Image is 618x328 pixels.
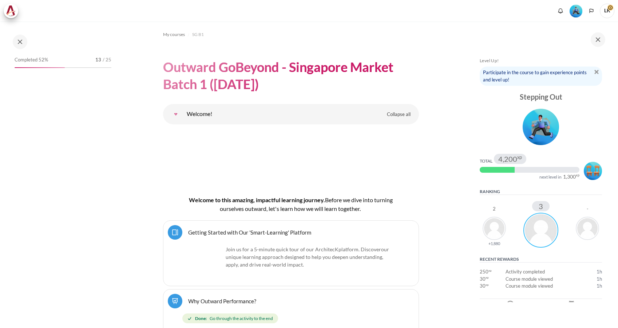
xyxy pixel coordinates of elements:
div: Level #3 [570,4,582,17]
div: Stepping Out [480,92,602,102]
img: Dismiss notice [594,70,599,74]
a: Collapse all [381,108,416,121]
a: My courses [163,30,185,39]
span: 30 [480,283,486,290]
img: Level #4 [584,162,602,180]
strong: Done: [195,315,207,322]
a: Info [480,299,541,314]
span: xp [488,270,492,272]
img: Wee Siong Gabriel Sim [483,217,506,240]
h5: Recent rewards [480,256,602,263]
h1: Outward GoBeyond - Singapore Market Batch 1 ([DATE]) [163,59,419,93]
span: 4,200 [498,155,517,163]
div: Participate in the course to gain experience points and level up! [480,67,602,86]
div: Show notification window with no new notifications [555,5,566,16]
span: B [325,196,329,203]
div: - [587,207,589,211]
span: our unique learning approach designed to help you deepen understanding, apply, and drive real-wor... [226,246,389,268]
span: xp [517,156,522,159]
td: Course module viewed [506,283,587,290]
div: +1,880 [488,241,500,245]
a: Dismiss notice [594,68,599,74]
p: Join us for a 5-minute quick tour of our ArchitecK platform. Discover [187,245,395,268]
h5: Ranking [480,189,602,195]
img: Architeck [6,5,16,16]
span: 1,300 [563,174,576,179]
div: Completion requirements for Why Outward Performance? [182,312,403,325]
img: Ling Ling Khoo [523,213,558,248]
td: Monday, 18 August 2025, 3:40 PM [587,276,602,283]
span: Go through the activity to the end [210,315,273,322]
a: Level #3 [567,4,585,17]
a: SG B1 [192,30,204,39]
img: Level #3 [523,109,559,145]
span: xp [486,284,489,286]
div: Total [480,158,492,164]
a: Getting Started with Our 'Smart-Learning' Platform [188,229,311,236]
span: LK [600,4,614,18]
a: Architeck Architeck [4,4,22,18]
span: . [226,246,389,268]
a: Leaderboard [541,299,602,314]
span: My courses [163,31,185,38]
h5: Level Up! [480,58,602,64]
span: Completed 52% [15,56,48,64]
div: 52% [15,67,65,68]
td: Monday, 18 August 2025, 3:46 PM [587,268,602,276]
span: SG B1 [192,31,204,38]
span: xp [576,174,579,176]
button: Languages [586,5,597,16]
img: platform logo [187,245,223,281]
span: efore we dive into turning ourselves outward, let's learn how we will learn together. [220,196,393,212]
td: Course module viewed [506,276,587,283]
nav: Navigation bar [163,29,419,40]
div: Level #3 [480,106,602,145]
div: 3 [532,201,550,211]
div: next level in [539,174,562,180]
span: xp [486,277,489,279]
span: / 25 [103,56,111,64]
span: 13 [95,56,101,64]
h4: Welcome to this amazing, impactful learning journey. [186,196,396,213]
div: Level #4 [584,161,602,180]
span: Collapse all [387,111,411,118]
a: Why Outward Performance? [188,297,256,304]
span: 250 [480,268,488,276]
a: Welcome! [169,107,183,121]
td: Monday, 18 August 2025, 3:39 PM [587,283,602,290]
div: 2 [493,207,496,211]
img: Level #3 [570,5,582,17]
div: 4,200 [498,155,522,163]
td: Activity completed [506,268,587,276]
a: User menu [600,4,614,18]
span: 30 [480,276,486,283]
